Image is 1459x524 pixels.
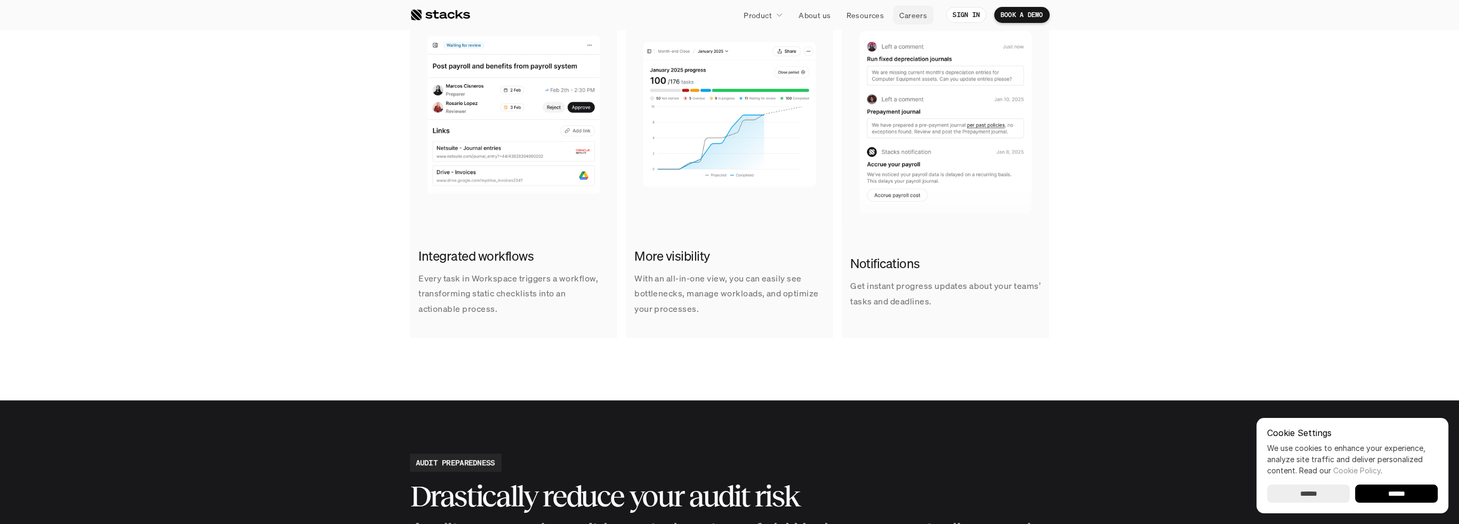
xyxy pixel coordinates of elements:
h2: Notifications [850,255,1041,273]
h2: AUDIT PREPAREDNESS [416,457,495,468]
p: We use cookies to enhance your experience, analyze site traffic and deliver personalized content. [1267,442,1438,476]
p: Product [744,10,772,21]
a: Cookie Policy [1333,466,1381,475]
a: BOOK A DEMO [994,7,1050,23]
p: Get instant progress updates about your teams’ tasks and deadlines. [850,278,1041,309]
a: SIGN IN [946,7,986,23]
h2: More visibility [634,247,825,265]
h2: Integrated workflows [418,247,609,265]
p: Careers [899,10,927,21]
p: SIGN IN [953,11,980,19]
p: With an all-in-one view, you can easily see bottlenecks, manage workloads, and optimize your proc... [634,271,825,317]
h2: Drastically reduce your audit risk [410,480,1050,513]
p: Every task in Workspace triggers a workflow, transforming static checklists into an actionable pr... [418,271,609,317]
a: Careers [893,5,933,25]
p: Resources [846,10,884,21]
p: Cookie Settings [1267,429,1438,437]
span: Read our . [1299,466,1382,475]
p: About us [799,10,831,21]
a: About us [792,5,837,25]
a: Privacy Policy [126,203,173,211]
p: BOOK A DEMO [1001,11,1043,19]
a: Resources [840,5,890,25]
